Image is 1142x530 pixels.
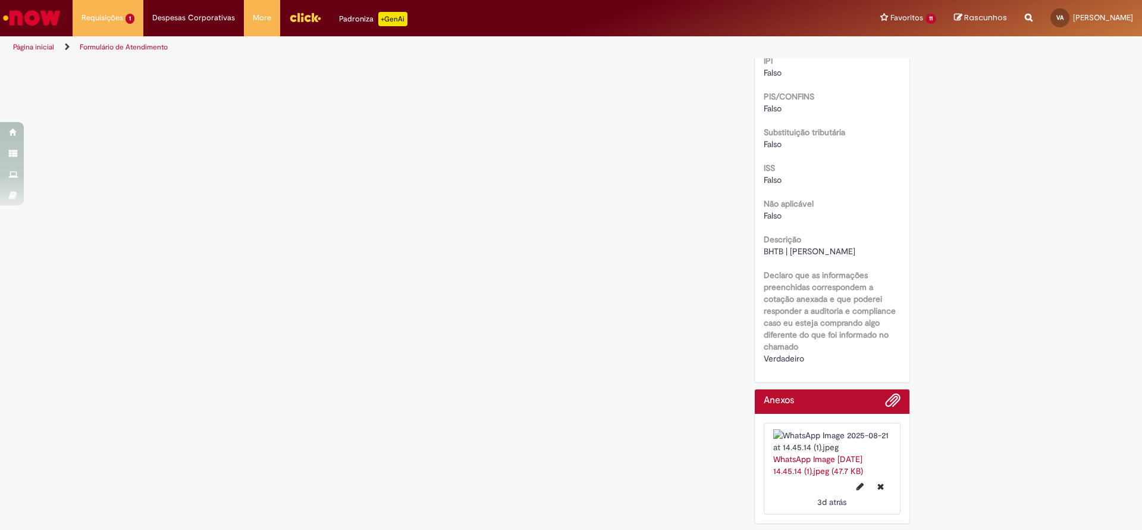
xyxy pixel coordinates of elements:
span: 1 [126,14,134,24]
b: Declaro que as informações preenchidas correspondem a cotação anexada e que poderei responder a a... [764,270,896,352]
img: click_logo_yellow_360x200.png [289,8,321,26]
span: Requisições [81,12,123,24]
span: Favoritos [890,12,923,24]
a: Formulário de Atendimento [80,42,168,52]
span: Rascunhos [964,12,1007,23]
span: [PERSON_NAME] [1073,13,1133,23]
span: 11 [925,14,936,24]
span: Verdadeiro [764,353,804,364]
span: 3d atrás [817,497,846,507]
a: WhatsApp Image [DATE] 14.45.14 (1).jpeg (47.7 KB) [773,454,863,476]
h2: Anexos [764,395,794,406]
span: Falso [764,103,782,114]
span: BHTB | [PERSON_NAME] [764,246,855,257]
a: Rascunhos [954,13,1007,24]
b: Substituição tributária [764,127,845,138]
a: Página inicial [13,42,54,52]
span: Falso [764,139,782,149]
span: VA [1056,14,1063,21]
span: Falso [764,210,782,221]
ul: Trilhas de página [9,36,752,58]
button: Excluir WhatsApp Image 2025-08-21 at 14.45.14 (1).jpeg [870,477,891,496]
img: WhatsApp Image 2025-08-21 at 14.45.14 (1).jpeg [773,429,892,453]
span: Falso [764,174,782,185]
b: ISS [764,163,775,173]
button: Editar nome de arquivo WhatsApp Image 2025-08-21 at 14.45.14 (1).jpeg [849,477,871,496]
p: +GenAi [378,12,407,26]
button: Adicionar anexos [885,392,901,414]
img: ServiceNow [1,6,62,30]
span: More [253,12,271,24]
span: Despesas Corporativas [152,12,235,24]
time: 25/08/2025 09:35:51 [817,497,846,507]
span: Falso [764,67,782,78]
b: IPI [764,55,773,66]
b: Descrição [764,234,801,245]
b: PIS/CONFINS [764,91,814,102]
div: Padroniza [339,12,407,26]
b: Não aplicável [764,198,814,209]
